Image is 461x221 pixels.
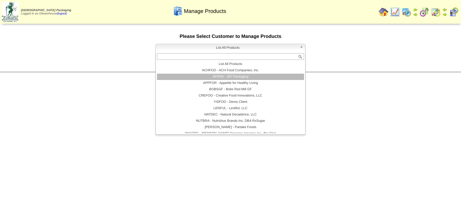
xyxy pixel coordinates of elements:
[420,7,429,17] img: calendarblend.gif
[442,12,447,17] img: arrowright.gif
[442,7,447,12] img: arrowleft.gif
[157,99,304,105] li: YISFOO - Demo Client
[157,112,304,118] li: NATDEC - Natural Decadence, LLC
[379,7,388,17] img: home.gif
[21,9,71,15] span: Logged in as Gfwarehouse
[157,80,304,86] li: APPFOR - Appetite for Healthy Living
[157,74,304,80] li: AFIPAK - AFI Packaging
[157,130,304,137] li: PASORG - [PERSON_NAME] Organics America Inc. dba Elari
[157,61,304,67] li: List All Products
[413,12,418,17] img: arrowright.gif
[157,124,304,130] li: [PERSON_NAME] - Partake Foods
[158,44,297,51] span: List All Products
[157,105,304,112] li: LENFUL - Lentiful, LLC
[449,7,459,17] img: calendarcustomer.gif
[157,118,304,124] li: NUTBRA - Nutrishus Brands Inc, DBA RxSugar
[2,2,18,22] img: zoroco-logo-small.webp
[184,8,226,14] span: Manage Products
[173,6,183,16] img: cabinet.gif
[21,9,71,12] span: [DEMOGRAPHIC_DATA] Packaging
[402,7,411,17] img: calendarprod.gif
[413,7,418,12] img: arrowleft.gif
[431,7,441,17] img: calendarinout.gif
[180,34,282,39] span: Please Select Customer to Manage Products
[157,93,304,99] li: CREFOO - Creative Food Innovations, LLC
[390,7,400,17] img: line_graph.gif
[57,12,67,15] a: (logout)
[157,86,304,93] li: BOBSGF - Bobs Red Mill GF
[157,67,304,74] li: ACHFOO - ACH Food Companies, Inc.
